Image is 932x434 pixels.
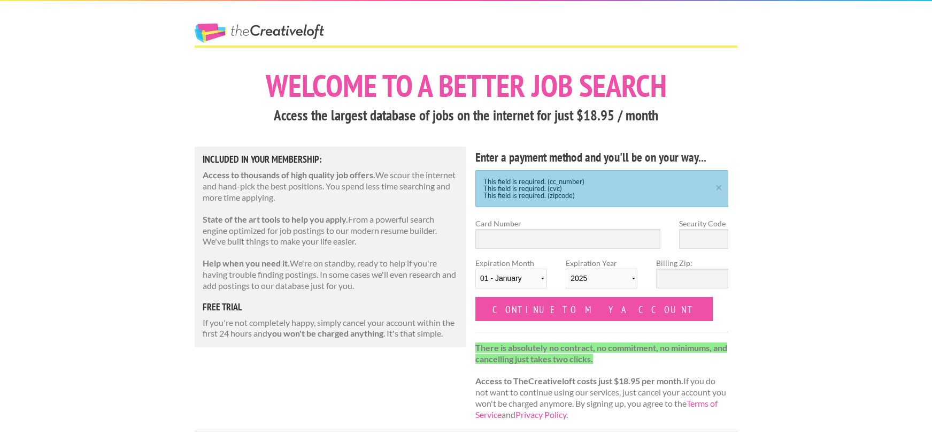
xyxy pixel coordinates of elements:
[195,105,737,126] h3: Access the largest database of jobs on the internet for just $18.95 / month
[203,170,458,203] p: We scour the internet and hand-pick the best positions. You spend less time searching and more ti...
[203,170,375,180] strong: Access to thousands of high quality job offers.
[203,302,458,312] h5: free trial
[475,269,547,288] select: Expiration Month
[203,258,458,291] p: We're on standby, ready to help if you're having trouble finding postings. In some cases we'll ev...
[267,328,383,338] strong: you won't be charged anything
[712,182,726,189] a: ×
[475,398,718,420] a: Terms of Service
[475,257,547,297] label: Expiration Month
[566,269,637,288] select: Expiration Year
[475,149,728,166] h4: Enter a payment method and you'll be on your way...
[656,257,728,269] label: Billing Zip:
[475,342,728,421] p: If you do not want to continue using our services, just cancel your account you won't be charged ...
[475,376,683,386] strong: Access to TheCreativeloft costs just $18.95 per month.
[475,342,727,364] strong: There is absolutely no contract, no commitment, no minimums, and cancelling just takes two clicks.
[566,257,637,297] label: Expiration Year
[203,317,458,340] p: If you're not completely happy, simply cancel your account within the first 24 hours and . It's t...
[195,24,324,43] a: The Creative Loft
[203,258,290,268] strong: Help when you need it.
[203,214,458,247] p: From a powerful search engine optimized for job postings to our modern resume builder. We've buil...
[195,70,737,101] h1: Welcome to a better job search
[679,218,728,229] label: Security Code
[515,409,566,420] a: Privacy Policy
[203,214,348,224] strong: State of the art tools to help you apply.
[203,155,458,164] h5: Included in Your Membership:
[475,170,728,207] div: This field is required. (cc_number) This field is required. (cvc) This field is required. (zipcode)
[475,297,713,321] input: Continue to my account
[475,218,660,229] label: Card Number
